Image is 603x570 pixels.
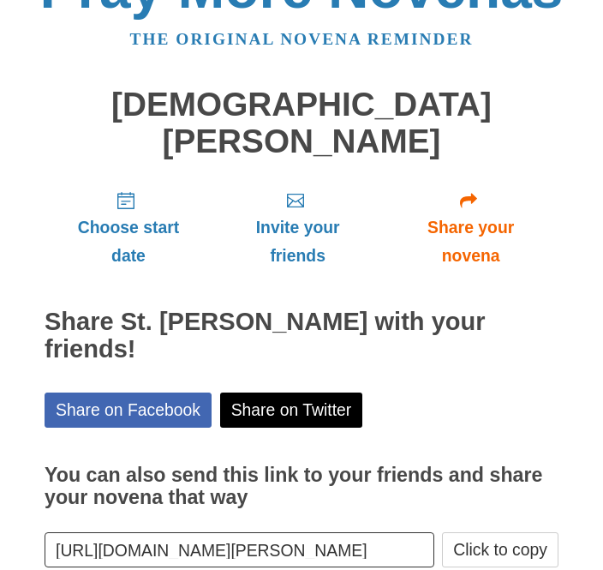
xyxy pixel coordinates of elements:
h1: [DEMOGRAPHIC_DATA][PERSON_NAME] [45,87,558,159]
span: Share your novena [400,213,541,270]
button: Click to copy [442,532,558,567]
a: Share your novena [383,177,558,279]
h2: Share St. [PERSON_NAME] with your friends! [45,309,558,363]
a: The original novena reminder [130,30,474,48]
span: Choose start date [62,213,195,270]
a: Share on Twitter [220,393,363,428]
a: Share on Facebook [45,393,212,428]
a: Invite your friends [212,177,383,279]
a: Choose start date [45,177,212,279]
span: Invite your friends [230,213,366,270]
h3: You can also send this link to your friends and share your novena that way [45,465,558,508]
